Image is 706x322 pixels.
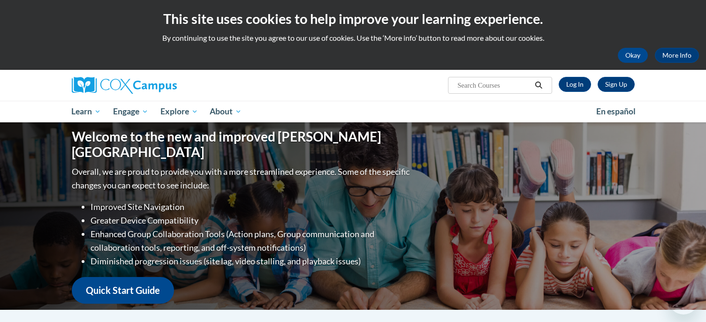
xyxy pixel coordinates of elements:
div: Main menu [58,101,649,122]
h1: Welcome to the new and improved [PERSON_NAME][GEOGRAPHIC_DATA] [72,129,412,160]
a: En español [590,102,642,121]
h2: This site uses cookies to help improve your learning experience. [7,9,699,28]
span: Engage [113,106,148,117]
a: Explore [154,101,204,122]
span: Explore [160,106,198,117]
li: Diminished progression issues (site lag, video stalling, and playback issues) [91,255,412,268]
a: Quick Start Guide [72,277,174,304]
p: By continuing to use the site you agree to our use of cookies. Use the ‘More info’ button to read... [7,33,699,43]
a: Engage [107,101,154,122]
li: Improved Site Navigation [91,200,412,214]
a: Cox Campus [72,77,250,94]
span: En español [596,106,636,116]
iframe: Button to launch messaging window [668,285,698,315]
button: Okay [618,48,648,63]
a: About [204,101,248,122]
input: Search Courses [456,80,531,91]
a: Log In [559,77,591,92]
button: Search [531,80,546,91]
li: Greater Device Compatibility [91,214,412,227]
span: About [210,106,242,117]
img: Cox Campus [72,77,177,94]
a: Register [598,77,635,92]
a: More Info [655,48,699,63]
li: Enhanced Group Collaboration Tools (Action plans, Group communication and collaboration tools, re... [91,227,412,255]
p: Overall, we are proud to provide you with a more streamlined experience. Some of the specific cha... [72,165,412,192]
a: Learn [66,101,107,122]
span: Learn [71,106,101,117]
